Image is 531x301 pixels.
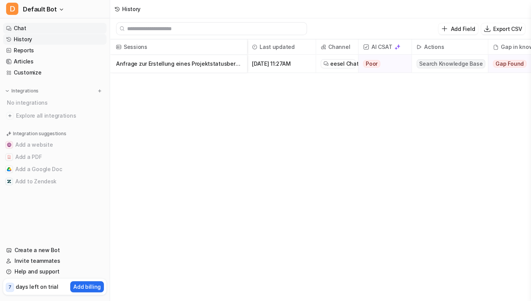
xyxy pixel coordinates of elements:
button: Add a Google DocAdd a Google Doc [3,163,107,175]
p: 7 [8,284,11,291]
a: History [3,34,107,45]
p: Add Field [450,25,475,33]
img: explore all integrations [6,112,14,120]
span: Explore all integrations [16,110,103,122]
button: Add to ZendeskAdd to Zendesk [3,175,107,188]
a: Customize [3,67,107,78]
p: Export CSV [493,25,522,33]
a: Explore all integrations [3,110,107,121]
div: History [122,5,140,13]
a: Create a new Bot [3,245,107,256]
span: Sessions [113,39,244,55]
a: Invite teammates [3,256,107,266]
a: Reports [3,45,107,56]
p: Anfrage zur Erstellung eines Projektstatusberichts auf Deutsch [116,55,241,73]
img: Add a PDF [7,155,11,159]
p: Integrations [11,88,39,94]
button: Export CSV [481,23,525,34]
img: Add a Google Doc [7,167,11,172]
img: Add a website [7,142,11,147]
span: AI CSAT [362,39,408,55]
span: Default Bot [23,4,57,15]
img: menu_add.svg [97,88,102,94]
span: Poor [363,60,380,68]
button: Integrations [3,87,41,95]
span: [DATE] 11:27AM [250,55,313,73]
button: Add Field [438,23,478,34]
img: Add to Zendesk [7,179,11,184]
span: Channel [319,39,355,55]
img: expand menu [5,88,10,94]
span: eesel Chat [330,60,358,68]
button: Poor [358,55,407,73]
span: Last updated [250,39,313,55]
a: eesel Chat [323,60,353,68]
span: Search Knowledge Base [416,59,485,68]
p: Add billing [73,283,101,291]
button: Add a PDFAdd a PDF [3,151,107,163]
button: Add billing [70,281,104,292]
button: Add a websiteAdd a website [3,139,107,151]
span: Gap Found [493,60,526,68]
p: Integration suggestions [13,130,66,137]
p: days left on trial [16,283,58,291]
img: eeselChat [323,61,329,66]
div: No integrations [5,96,107,109]
a: Articles [3,56,107,67]
h2: Actions [424,39,444,55]
a: Help and support [3,266,107,277]
a: Chat [3,23,107,34]
span: D [6,3,18,15]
